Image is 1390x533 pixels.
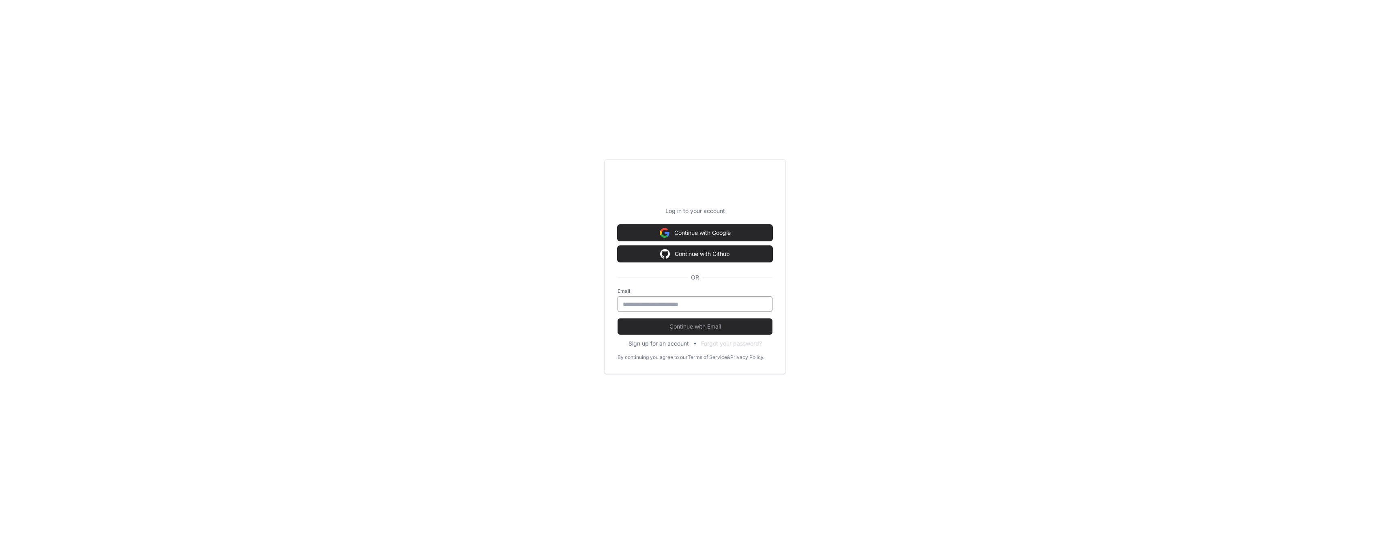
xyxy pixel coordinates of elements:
[730,354,764,361] a: Privacy Policy.
[618,318,772,335] button: Continue with Email
[727,354,730,361] div: &
[618,322,772,331] span: Continue with Email
[629,340,689,348] button: Sign up for an account
[688,273,702,282] span: OR
[618,246,772,262] button: Continue with Github
[660,225,669,241] img: Sign in with google
[701,340,762,348] button: Forgot your password?
[618,207,772,215] p: Log in to your account
[618,225,772,241] button: Continue with Google
[688,354,727,361] a: Terms of Service
[618,288,772,294] label: Email
[660,246,670,262] img: Sign in with google
[618,354,688,361] div: By continuing you agree to our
